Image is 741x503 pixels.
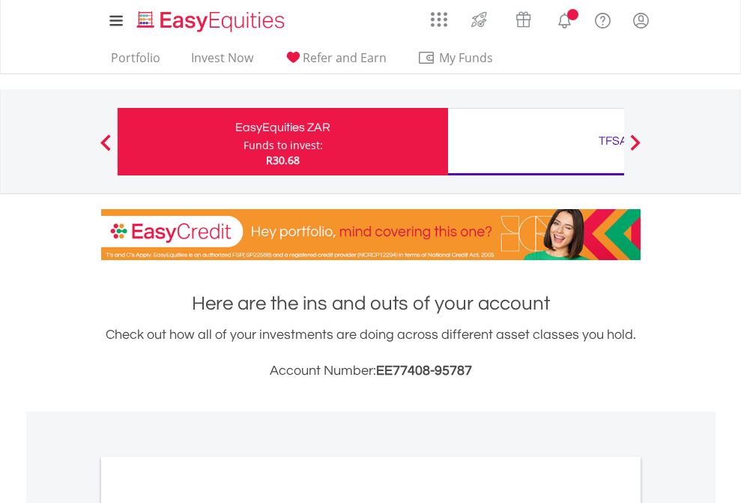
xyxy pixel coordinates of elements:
a: AppsGrid [421,4,457,28]
img: thrive-v2.svg [467,7,492,31]
a: FAQ's and Support [584,4,622,34]
span: EE77408-95787 [376,364,472,378]
a: My Profile [622,4,660,37]
div: Funds to invest: [244,138,323,153]
h3: Account Number: [101,361,641,382]
a: Vouchers [501,4,545,31]
span: Refer and Earn [303,49,387,66]
img: EasyEquities_Logo.png [134,9,291,34]
img: EasyCredit Promotion Banner [101,209,641,260]
a: Refer and Earn [278,50,393,73]
img: grid-menu-icon.svg [431,11,447,28]
div: EasyEquities ZAR [127,117,439,138]
a: Invest Now [185,50,259,73]
a: Notifications [545,4,584,34]
h1: Here are the ins and outs of your account [101,290,641,317]
div: Check out how all of your investments are doing across different asset classes you hold. [101,325,641,382]
img: vouchers-v2.svg [511,7,536,31]
a: Portfolio [105,50,166,73]
span: My Funds [417,48,515,67]
a: Home page [131,4,291,34]
span: R30.68 [266,153,300,167]
button: Next [620,142,650,157]
button: Previous [91,142,121,157]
